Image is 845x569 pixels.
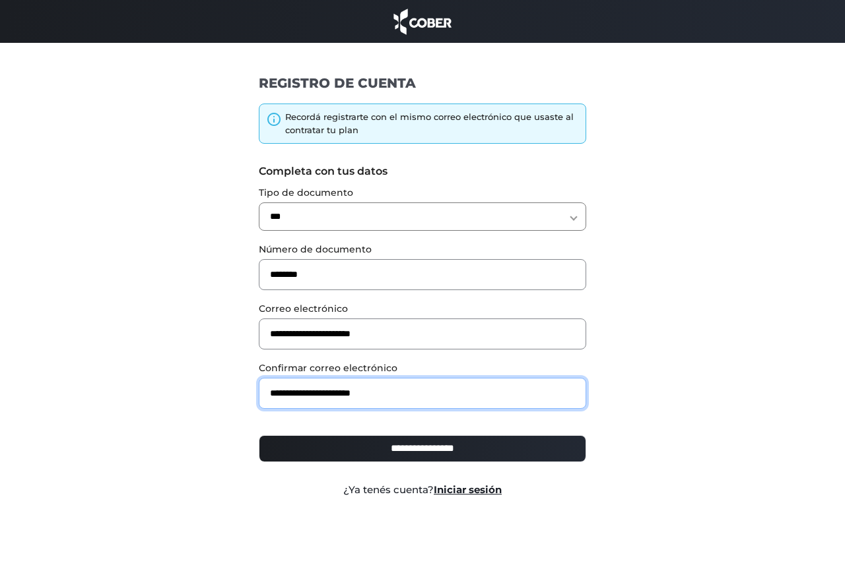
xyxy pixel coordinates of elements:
label: Número de documento [259,243,587,256]
h1: REGISTRO DE CUENTA [259,75,587,92]
a: Iniciar sesión [434,483,502,496]
label: Completa con tus datos [259,164,587,179]
div: ¿Ya tenés cuenta? [249,483,597,498]
label: Tipo de documento [259,186,587,200]
label: Correo electrónico [259,302,587,316]
div: Recordá registrarte con el mismo correo electrónico que usaste al contratar tu plan [285,111,580,136]
label: Confirmar correo electrónico [259,361,587,375]
img: cober_marca.png [390,7,455,36]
